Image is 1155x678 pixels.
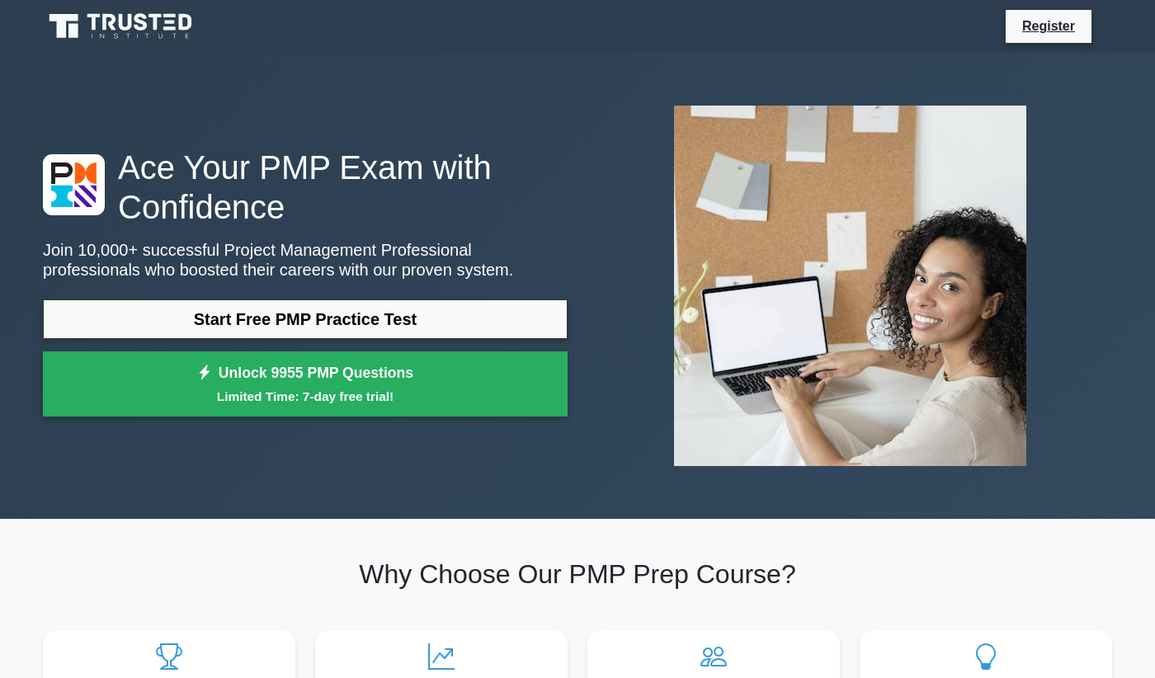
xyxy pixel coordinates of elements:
small: Limited Time: 7-day free trial! [64,387,547,406]
a: Register [1012,16,1085,36]
a: Unlock 9955 PMP QuestionsLimited Time: 7-day free trial! [43,351,568,417]
a: Start Free PMP Practice Test [43,299,568,339]
p: Join 10,000+ successful Project Management Professional professionals who boosted their careers w... [43,240,568,280]
h1: Ace Your PMP Exam with Confidence [43,148,568,227]
h2: Why Choose Our PMP Prep Course? [43,558,1112,590]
